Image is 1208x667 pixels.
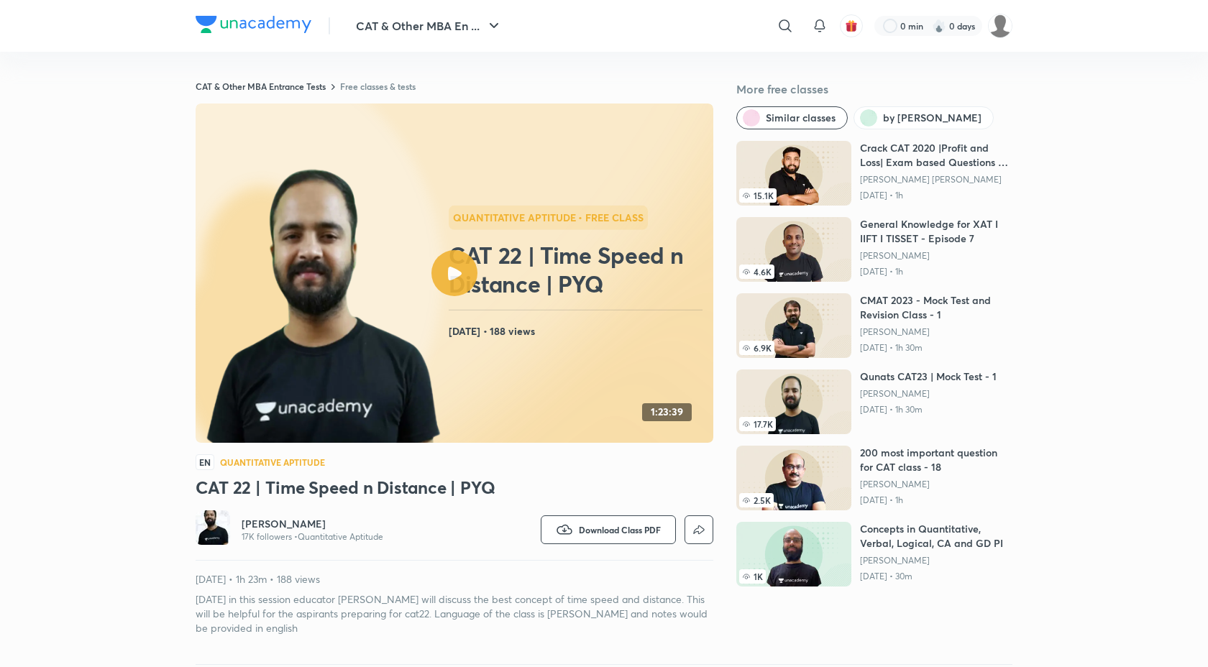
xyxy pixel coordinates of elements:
[196,16,311,33] img: Company Logo
[860,174,1012,185] a: [PERSON_NAME] [PERSON_NAME]
[854,106,994,129] button: by Raman Tiwari
[739,417,776,431] span: 17.7K
[860,250,1012,262] a: [PERSON_NAME]
[736,80,1012,98] h5: More free classes
[860,217,1012,246] h6: General Knowledge for XAT I IIFT I TISSET - Episode 7
[860,571,1012,582] p: [DATE] • 30m
[860,404,997,415] p: [DATE] • 1h 30m
[883,111,981,125] span: by Raman Tiwari
[739,569,766,584] span: 1K
[651,406,683,418] h4: 1:23:39
[860,293,1012,322] h6: CMAT 2023 - Mock Test and Revision Class - 1
[242,531,383,543] p: 17K followers • Quantitative Aptitude
[242,517,383,531] a: [PERSON_NAME]
[541,515,676,544] button: Download Class PDF
[860,494,1012,506] p: [DATE] • 1h
[579,524,661,535] span: Download Class PDF
[736,106,848,129] button: Similar classes
[739,341,774,355] span: 6.9K
[932,19,946,33] img: streak
[845,19,858,32] img: avatar
[860,522,1012,551] h6: Concepts in Quantitative, Verbal, Logical, CA and GD PI
[196,510,230,545] img: Avatar
[340,80,416,92] a: Free classes & tests
[196,80,326,92] a: CAT & Other MBA Entrance Tests
[860,190,1012,201] p: [DATE] • 1h
[196,454,214,470] span: EN
[739,493,774,507] span: 2.5K
[860,369,997,384] h6: Qunats CAT23 | Mock Test - 1
[739,188,777,203] span: 15.1K
[766,111,836,125] span: Similar classes
[347,11,511,40] button: CAT & Other MBA En ...
[860,446,1012,474] h6: 200 most important question for CAT class - 18
[860,555,1012,566] a: [PERSON_NAME]
[196,476,713,499] h3: CAT 22 | Time Speed n Distance | PYQ
[860,388,997,400] a: [PERSON_NAME]
[196,592,713,635] p: [DATE] in this session educator [PERSON_NAME] will discuss the best concept of time speed and dis...
[220,458,325,466] h4: Quantitative Aptitude
[860,141,1012,170] h6: Crack CAT 2020 |Profit and Loss| Exam based Questions by [PERSON_NAME]
[860,326,1012,338] a: [PERSON_NAME]
[860,479,1012,490] a: [PERSON_NAME]
[449,322,708,341] h4: [DATE] • 188 views
[860,342,1012,354] p: [DATE] • 1h 30m
[449,241,708,298] h2: CAT 22 | Time Speed n Distance | PYQ
[196,16,311,37] a: Company Logo
[988,14,1012,38] img: Abhishek singh
[840,14,863,37] button: avatar
[739,264,774,279] span: 4.6K
[196,572,713,586] p: [DATE] • 1h 23m • 188 views
[196,510,230,548] a: Avatar
[860,266,1012,277] p: [DATE] • 1h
